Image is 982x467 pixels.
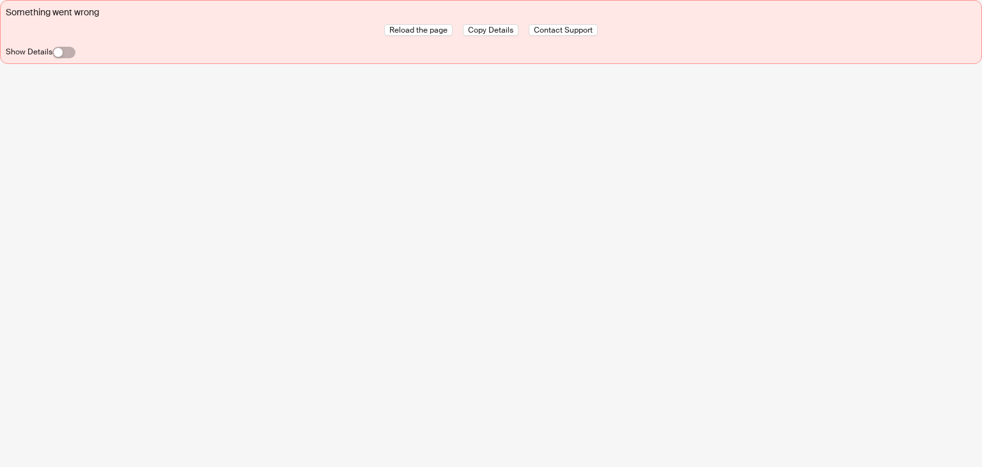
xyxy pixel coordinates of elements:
[463,24,518,36] button: Copy Details
[529,24,598,36] button: Contact Support
[6,6,976,19] div: Something went wrong
[534,25,593,35] span: Contact Support
[384,24,453,36] button: Reload the page
[6,47,52,57] label: Show Details
[389,25,448,35] span: Reload the page
[468,25,513,35] span: Copy Details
